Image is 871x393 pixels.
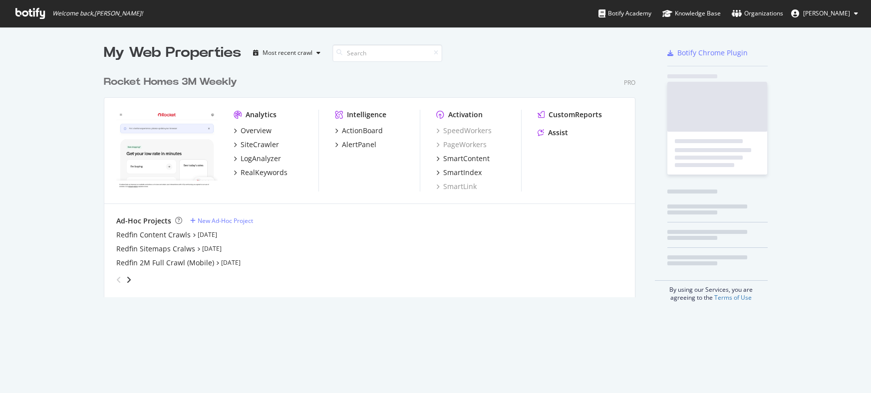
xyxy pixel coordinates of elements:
a: [DATE] [221,258,241,267]
a: Redfin 2M Full Crawl (Mobile) [116,258,214,268]
a: Rocket Homes 3M Weekly [104,75,241,89]
a: AlertPanel [335,140,376,150]
a: Botify Chrome Plugin [667,48,748,58]
div: Assist [548,128,568,138]
a: RealKeywords [234,168,288,178]
a: SiteCrawler [234,140,279,150]
a: New Ad-Hoc Project [190,216,253,225]
div: ActionBoard [342,126,383,136]
div: grid [104,63,643,297]
a: [DATE] [202,244,222,253]
a: CustomReports [538,110,602,120]
a: SmartContent [436,154,490,164]
div: Intelligence [347,110,386,120]
div: CustomReports [549,110,602,120]
a: SmartLink [436,182,477,192]
div: Botify Academy [598,8,651,18]
div: RealKeywords [241,168,288,178]
a: [DATE] [198,230,217,239]
a: Assist [538,128,568,138]
div: Knowledge Base [662,8,721,18]
a: Redfin Sitemaps Cralws [116,244,195,254]
div: Ad-Hoc Projects [116,216,171,226]
div: My Web Properties [104,43,241,63]
img: www.rocket.com [116,110,218,191]
div: Activation [448,110,483,120]
div: angle-left [112,272,125,288]
a: Redfin Content Crawls [116,230,191,240]
div: SmartContent [443,154,490,164]
div: Rocket Homes 3M Weekly [104,75,237,89]
div: SiteCrawler [241,140,279,150]
div: New Ad-Hoc Project [198,216,253,225]
a: SpeedWorkers [436,126,492,136]
div: Analytics [246,110,277,120]
div: LogAnalyzer [241,154,281,164]
div: By using our Services, you are agreeing to the [655,280,768,302]
span: Elliott Mellichamp [803,9,850,17]
input: Search [332,44,442,62]
a: PageWorkers [436,140,487,150]
div: Overview [241,126,272,136]
div: angle-right [125,275,132,285]
span: Welcome back, [PERSON_NAME] ! [52,9,143,17]
a: Terms of Use [714,293,752,302]
a: LogAnalyzer [234,154,281,164]
a: SmartIndex [436,168,482,178]
div: AlertPanel [342,140,376,150]
a: ActionBoard [335,126,383,136]
a: Overview [234,126,272,136]
div: Organizations [732,8,783,18]
div: Most recent crawl [263,50,312,56]
div: Botify Chrome Plugin [677,48,748,58]
button: Most recent crawl [249,45,324,61]
div: SmartIndex [443,168,482,178]
div: Pro [624,78,635,87]
button: [PERSON_NAME] [783,5,866,21]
